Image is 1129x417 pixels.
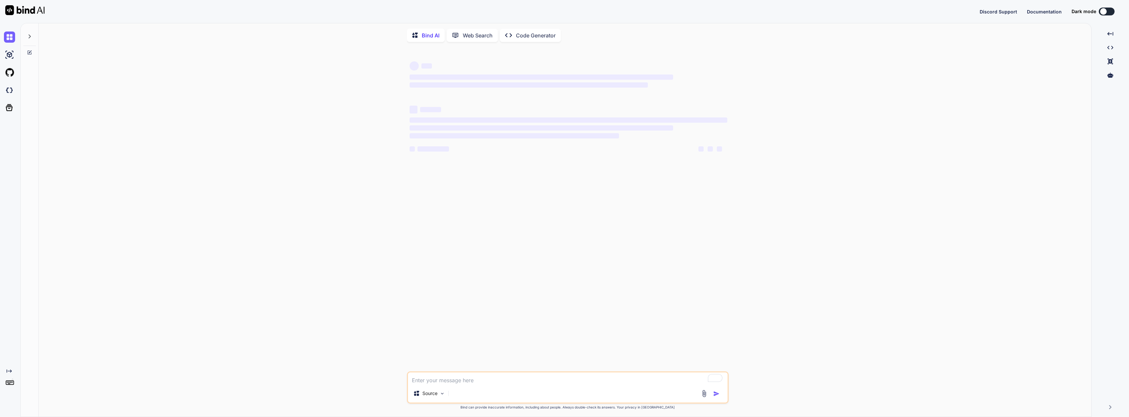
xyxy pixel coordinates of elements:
span: ‌ [410,74,673,80]
img: icon [713,390,720,397]
span: ‌ [410,133,619,138]
span: ‌ [421,63,432,69]
span: ‌ [410,146,415,152]
span: ‌ [410,117,727,123]
textarea: To enrich screen reader interactions, please activate Accessibility in Grammarly extension settings [408,372,728,384]
span: Discord Support [980,9,1017,14]
span: ‌ [417,146,449,152]
span: Documentation [1027,9,1062,14]
img: attachment [700,390,708,397]
button: Discord Support [980,8,1017,15]
img: darkCloudIdeIcon [4,85,15,96]
img: ai-studio [4,49,15,60]
span: ‌ [410,82,648,88]
span: ‌ [410,125,673,131]
img: Pick Models [439,391,445,396]
span: ‌ [420,107,441,112]
p: Source [422,390,437,397]
p: Bind AI [422,31,439,39]
p: Bind can provide inaccurate information, including about people. Always double-check its answers.... [407,405,729,410]
span: ‌ [410,106,417,114]
p: Web Search [463,31,493,39]
img: chat [4,31,15,43]
img: Bind AI [5,5,45,15]
p: Code Generator [516,31,556,39]
img: githubLight [4,67,15,78]
span: ‌ [717,146,722,152]
button: Documentation [1027,8,1062,15]
span: Dark mode [1072,8,1096,15]
span: ‌ [410,61,419,71]
span: ‌ [698,146,704,152]
span: ‌ [708,146,713,152]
